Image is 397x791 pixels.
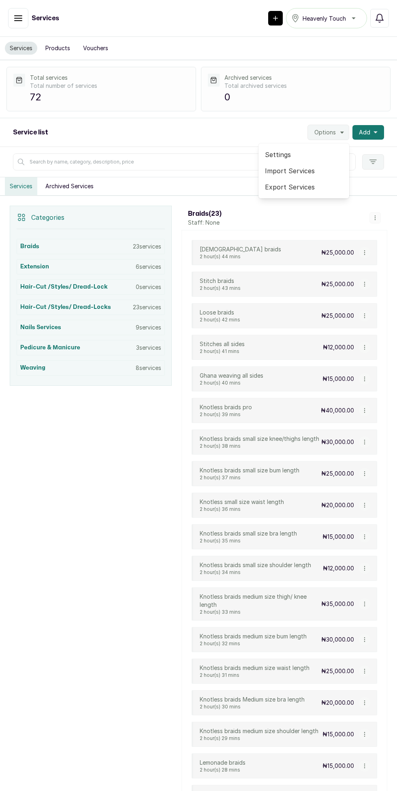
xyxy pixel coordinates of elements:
p: ₦25,000.00 [321,312,354,320]
p: ₦20,000.00 [321,501,354,509]
h3: Braids [20,242,39,251]
button: Archived Services [41,177,98,195]
h3: Nails Services [20,323,61,332]
p: ₦15,000.00 [322,730,354,738]
p: Loose braids [200,308,240,317]
p: Ghana weaving all sides [200,372,263,380]
p: 2 hour(s) 30 mins [200,704,305,710]
p: Knotless braids Medium size bra length [200,695,305,704]
p: 2 hour(s) 32 mins [200,640,307,647]
p: 2 hour(s) 29 mins [200,735,318,742]
span: Settings [265,150,343,159]
p: 2 hour(s) 28 mins [200,767,245,773]
p: 23 services [133,303,161,311]
div: Knotless braids small size bum length2 hour(s) 37 mins [200,466,299,481]
div: Stitches all sides2 hour(s) 41 mins [200,340,245,355]
h3: Hair-Cut /Styles/ Dread-Locks [20,303,111,311]
button: Services [5,42,37,55]
p: ₦25,000.00 [321,280,354,288]
p: Staff: None [188,219,222,227]
p: Knotless braids small size bra length [200,529,297,538]
p: 0 services [136,283,161,291]
p: ₦30,000.00 [321,438,354,446]
p: 2 hour(s) 43 mins [200,285,241,291]
p: ₦12,000.00 [323,564,354,572]
div: Knotless braids medium size waist length2 hour(s) 31 mins [200,664,309,678]
button: Vouchers [78,42,113,55]
p: ₦15,000.00 [322,533,354,541]
p: 2 hour(s) 36 mins [200,506,284,512]
p: 2 hour(s) 41 mins [200,348,245,355]
p: Knotless braids small size bum length [200,466,299,474]
button: Heavenly Touch [286,8,367,28]
p: ₦35,000.00 [321,600,354,608]
input: Search by name, category, description, price [13,153,356,170]
span: Export Services [265,182,343,192]
p: Total archived services [224,82,384,90]
button: Options [307,125,349,140]
div: Knotless braids medium size bum length2 hour(s) 32 mins [200,632,307,647]
p: Lemonade braids [200,759,245,767]
p: Total number of services [30,82,189,90]
div: Lemonade braids2 hour(s) 28 mins [200,759,245,773]
div: Knotless braids medium size thigh/ knee length2 hour(s) 33 mins [200,593,321,615]
p: Knotless braids medium size waist length [200,664,309,672]
p: 3 services [136,344,161,352]
p: Knotless braids medium size thigh/ knee length [200,593,321,609]
div: Options [258,143,349,198]
p: 9 services [136,323,161,332]
p: ₦40,000.00 [321,406,354,415]
p: Stitch braids [200,277,241,285]
div: Knotless braids Medium size bra length2 hour(s) 30 mins [200,695,305,710]
h3: Pedicure & Manicure [20,344,80,352]
p: ₦25,000.00 [321,249,354,257]
p: 2 hour(s) 38 mins [200,443,319,449]
p: 8 services [136,364,161,372]
p: ₦25,000.00 [321,667,354,675]
p: 72 [30,90,189,104]
div: Loose braids2 hour(s) 42 mins [200,308,240,323]
p: Knotless braids small size shoulder length [200,561,311,569]
p: 0 [224,90,384,104]
h3: Hair-Cut /Styles/ Dread-Lock [20,283,108,291]
div: Knotless braids small size shoulder length2 hour(s) 34 mins [200,561,311,576]
p: ₦12,000.00 [323,343,354,351]
p: 6 services [136,263,161,271]
h3: Braids ( 23 ) [188,209,222,219]
p: ₦30,000.00 [321,636,354,644]
p: Knotless small size waist length [200,498,284,506]
span: Heavenly Touch [303,14,346,23]
p: ₦20,000.00 [321,699,354,707]
span: Add [359,128,370,136]
div: Knotless small size waist length2 hour(s) 36 mins [200,498,284,512]
p: ₦25,000.00 [321,470,354,478]
p: 2 hour(s) 42 mins [200,317,240,323]
span: Import Services [265,166,343,176]
div: Knotless braids small size bra length2 hour(s) 35 mins [200,529,297,544]
h3: Weaving [20,364,45,372]
p: ₦15,000.00 [322,375,354,383]
button: Services [5,177,37,195]
span: Options [314,128,336,136]
div: Knotless braids medium size shoulder length2 hour(s) 29 mins [200,727,318,742]
h1: Services [32,13,59,23]
p: 2 hour(s) 34 mins [200,569,311,576]
p: Knotless braids pro [200,403,252,411]
div: [DEMOGRAPHIC_DATA] braids2 hour(s) 44 mins [200,245,281,260]
p: 2 hour(s) 40 mins [200,380,263,386]
div: Knotless braids small size knee/thighs length2 hour(s) 38 mins [200,435,319,449]
p: [DEMOGRAPHIC_DATA] braids [200,245,281,253]
div: Stitch braids2 hour(s) 43 mins [200,277,241,291]
p: Knotless braids medium size shoulder length [200,727,318,735]
p: Knotless braids medium size bum length [200,632,307,640]
p: 2 hour(s) 39 mins [200,411,252,418]
p: Categories [31,213,64,222]
button: Add [352,125,384,140]
p: Total services [30,74,189,82]
p: 2 hour(s) 44 mins [200,253,281,260]
p: 2 hour(s) 37 mins [200,474,299,481]
p: Archived services [224,74,384,82]
p: 2 hour(s) 33 mins [200,609,321,615]
p: ₦15,000.00 [322,762,354,770]
p: Knotless braids small size knee/thighs length [200,435,319,443]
